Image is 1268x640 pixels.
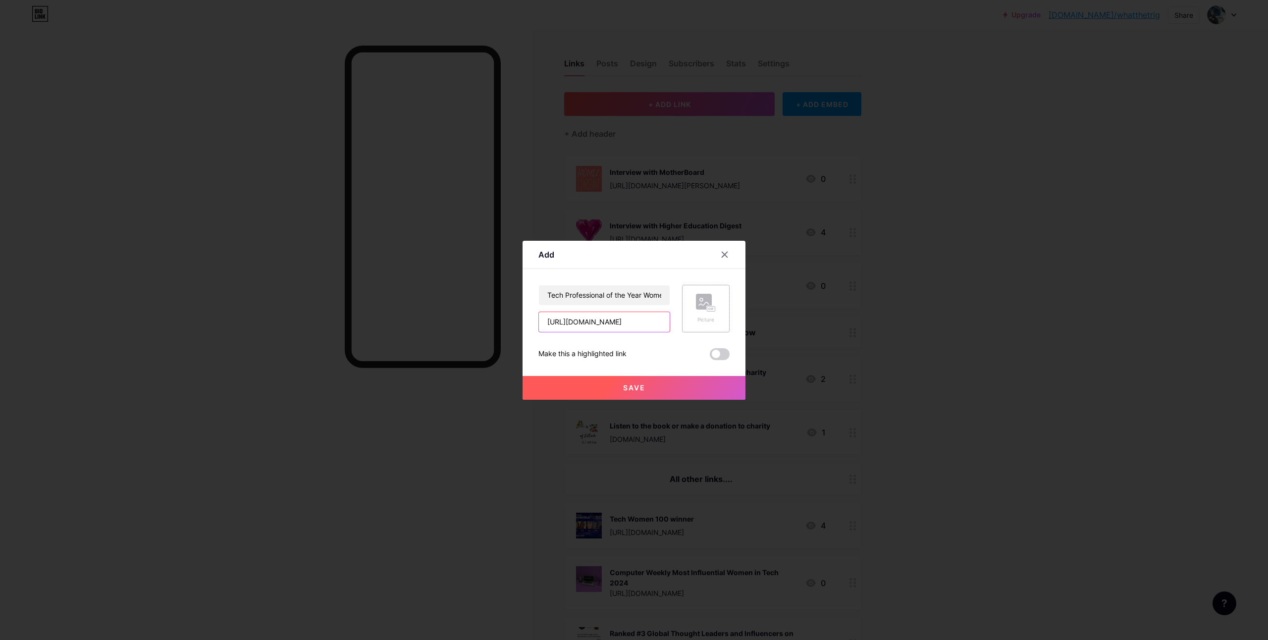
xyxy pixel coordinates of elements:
input: URL [539,312,670,332]
input: Title [539,285,670,305]
div: Add [538,249,554,261]
span: Save [623,383,645,392]
div: Make this a highlighted link [538,348,627,360]
button: Save [523,376,745,400]
div: Picture [696,316,716,323]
